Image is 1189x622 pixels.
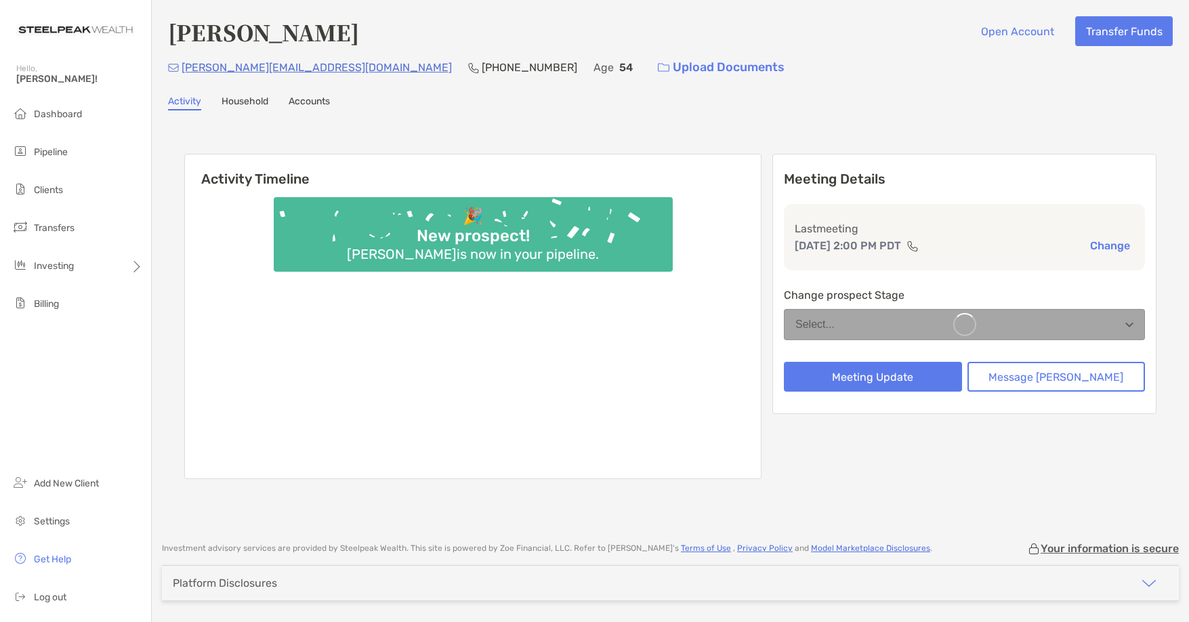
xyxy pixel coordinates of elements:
[649,53,793,82] a: Upload Documents
[34,260,74,272] span: Investing
[341,246,604,262] div: [PERSON_NAME] is now in your pipeline.
[1041,542,1179,555] p: Your information is secure
[593,59,614,76] p: Age
[784,171,1145,188] p: Meeting Details
[1141,575,1157,592] img: icon arrow
[12,181,28,197] img: clients icon
[1075,16,1173,46] button: Transfer Funds
[12,295,28,311] img: billing icon
[34,146,68,158] span: Pipeline
[274,197,673,260] img: Confetti
[34,592,66,603] span: Log out
[737,543,793,553] a: Privacy Policy
[457,207,488,226] div: 🎉
[34,184,63,196] span: Clients
[185,154,761,187] h6: Activity Timeline
[34,516,70,527] span: Settings
[658,63,669,72] img: button icon
[168,96,201,110] a: Activity
[34,222,75,234] span: Transfers
[289,96,330,110] a: Accounts
[967,362,1146,392] button: Message [PERSON_NAME]
[12,550,28,566] img: get-help icon
[182,59,452,76] p: [PERSON_NAME][EMAIL_ADDRESS][DOMAIN_NAME]
[811,543,930,553] a: Model Marketplace Disclosures
[906,241,919,251] img: communication type
[12,512,28,528] img: settings icon
[619,59,633,76] p: 54
[222,96,268,110] a: Household
[34,554,71,565] span: Get Help
[784,287,1145,304] p: Change prospect Stage
[795,237,901,254] p: [DATE] 2:00 PM PDT
[34,298,59,310] span: Billing
[168,64,179,72] img: Email Icon
[12,219,28,235] img: transfers icon
[468,62,479,73] img: Phone Icon
[970,16,1064,46] button: Open Account
[1086,239,1134,253] button: Change
[34,108,82,120] span: Dashboard
[411,226,535,246] div: New prospect!
[173,577,277,589] div: Platform Disclosures
[795,220,1134,237] p: Last meeting
[16,5,135,54] img: Zoe Logo
[12,588,28,604] img: logout icon
[16,73,143,85] span: [PERSON_NAME]!
[12,257,28,273] img: investing icon
[168,16,359,47] h4: [PERSON_NAME]
[681,543,731,553] a: Terms of Use
[12,474,28,491] img: add_new_client icon
[162,543,932,554] p: Investment advisory services are provided by Steelpeak Wealth . This site is powered by Zoe Finan...
[12,143,28,159] img: pipeline icon
[34,478,99,489] span: Add New Client
[12,105,28,121] img: dashboard icon
[482,59,577,76] p: [PHONE_NUMBER]
[784,362,962,392] button: Meeting Update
